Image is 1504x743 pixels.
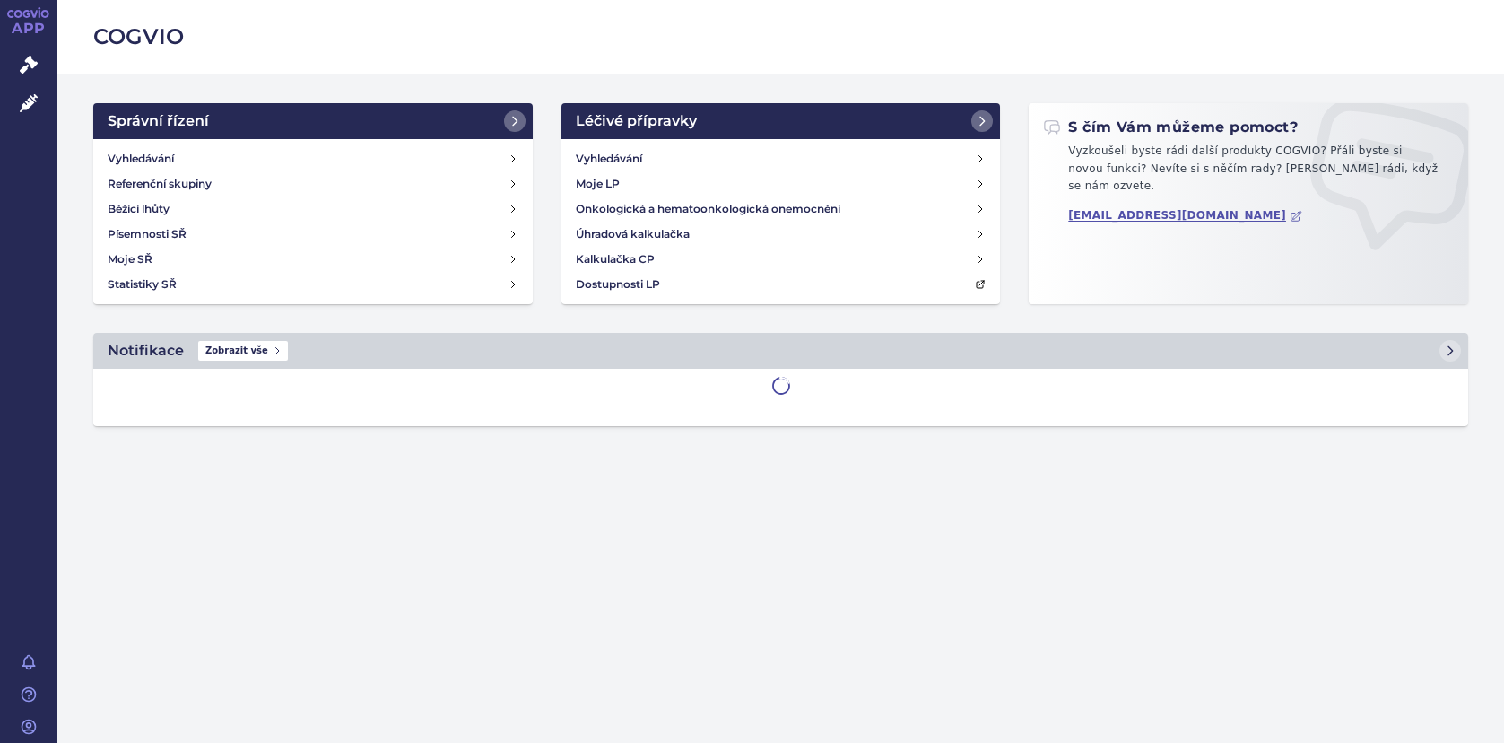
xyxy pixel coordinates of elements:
[569,222,994,247] a: Úhradová kalkulačka
[93,333,1468,369] a: NotifikaceZobrazit vše
[198,341,288,361] span: Zobrazit vše
[576,110,697,132] h2: Léčivé přípravky
[100,272,526,297] a: Statistiky SŘ
[576,225,690,243] h4: Úhradová kalkulačka
[100,197,526,222] a: Běžící lhůty
[1068,209,1302,223] a: [EMAIL_ADDRESS][DOMAIN_NAME]
[576,175,620,193] h4: Moje LP
[576,250,655,268] h4: Kalkulačka CP
[108,150,174,168] h4: Vyhledávání
[569,197,994,222] a: Onkologická a hematoonkologická onemocnění
[576,200,840,218] h4: Onkologická a hematoonkologická onemocnění
[108,275,177,293] h4: Statistiky SŘ
[576,275,660,293] h4: Dostupnosti LP
[561,103,1001,139] a: Léčivé přípravky
[108,250,152,268] h4: Moje SŘ
[93,103,533,139] a: Správní řízení
[576,150,642,168] h4: Vyhledávání
[100,247,526,272] a: Moje SŘ
[100,171,526,197] a: Referenční skupiny
[108,340,184,362] h2: Notifikace
[569,272,994,297] a: Dostupnosti LP
[108,225,187,243] h4: Písemnosti SŘ
[569,171,994,197] a: Moje LP
[108,200,170,218] h4: Běžící lhůty
[1043,118,1298,137] h2: S čím Vám můžeme pomoct?
[108,175,212,193] h4: Referenční skupiny
[100,146,526,171] a: Vyhledávání
[93,22,1468,52] h2: COGVIO
[1043,143,1454,203] p: Vyzkoušeli byste rádi další produkty COGVIO? Přáli byste si novou funkci? Nevíte si s něčím rady?...
[108,110,209,132] h2: Správní řízení
[569,247,994,272] a: Kalkulačka CP
[569,146,994,171] a: Vyhledávání
[100,222,526,247] a: Písemnosti SŘ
